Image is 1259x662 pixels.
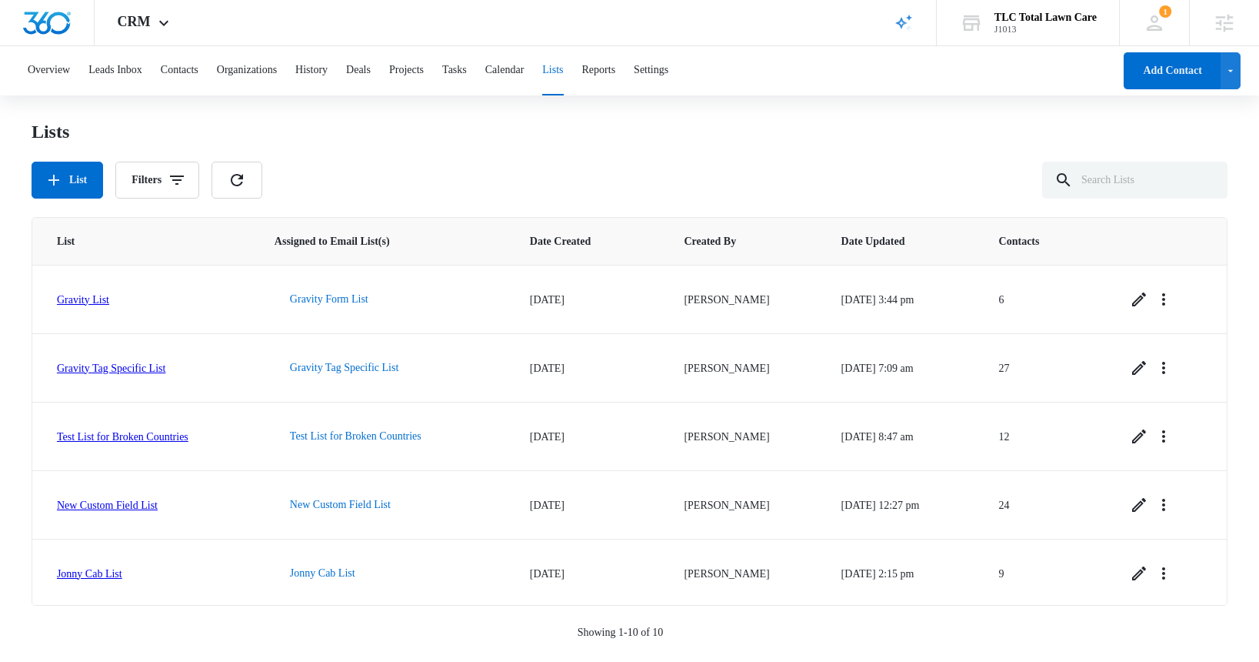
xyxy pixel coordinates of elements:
div: [DATE] [530,429,648,445]
span: CRM [118,14,151,30]
span: Created By [684,233,781,249]
button: Tasks [442,46,467,95]
td: 6 [981,265,1109,333]
h1: Lists [32,120,69,143]
a: Gravity Tag Specific List [57,363,165,374]
button: Reports [582,46,616,95]
button: Overflow Menu [1151,493,1176,517]
button: Overflow Menu [1151,424,1176,449]
div: [DATE] 8:47 am [841,429,962,445]
td: 27 [981,333,1109,402]
button: Contacts [161,46,198,95]
input: Search Lists [1042,162,1227,199]
div: account id [994,24,1097,35]
div: [DATE] 3:44 pm [841,292,962,308]
button: Lists [542,46,563,95]
button: Jonny Cab List [275,555,371,592]
div: [DATE] 7:09 am [841,360,962,376]
span: Assigned to Email List(s) [275,233,471,249]
button: Settings [634,46,668,95]
button: Overflow Menu [1151,287,1176,312]
div: [DATE] 2:15 pm [841,566,962,582]
span: Date Updated [841,233,940,249]
button: History [295,46,328,95]
a: Edit [1127,287,1151,312]
span: Date Created [530,233,625,249]
div: [DATE] [530,360,648,376]
td: 24 [981,470,1109,539]
button: Overflow Menu [1151,561,1176,586]
button: Overflow Menu [1151,356,1176,380]
div: [DATE] [530,497,648,513]
button: Deals [346,46,371,95]
p: Showing 1-10 of 10 [578,624,664,640]
a: Edit [1127,493,1151,517]
button: Projects [389,46,424,95]
span: List [57,233,215,249]
button: Filters [115,162,199,199]
a: Edit [1127,561,1151,586]
button: Test List for Broken Countries [275,418,437,455]
button: Organizations [217,46,277,95]
td: [PERSON_NAME] [665,470,822,539]
button: Add Contact [1124,52,1221,89]
button: List [32,162,103,199]
td: 12 [981,402,1109,470]
td: 9 [981,539,1109,607]
span: Contacts [999,233,1068,249]
a: Gravity List [57,294,109,306]
button: Overview [28,46,70,95]
div: [DATE] [530,292,648,308]
div: account name [994,12,1097,24]
a: Edit [1127,356,1151,380]
td: [PERSON_NAME] [665,402,822,470]
div: [DATE] [530,566,648,582]
div: [DATE] 12:27 pm [841,497,962,513]
a: Jonny Cab List [57,568,122,580]
div: notifications count [1159,5,1171,18]
a: Edit [1127,424,1151,449]
td: [PERSON_NAME] [665,539,822,607]
td: [PERSON_NAME] [665,333,822,402]
a: New Custom Field List [57,500,158,511]
button: Gravity Form List [275,281,384,318]
a: Test List for Broken Countries [57,431,188,443]
button: Gravity Tag Specific List [275,349,414,386]
button: Calendar [485,46,525,95]
span: 1 [1159,5,1171,18]
button: New Custom Field List [275,486,406,523]
td: [PERSON_NAME] [665,265,822,333]
button: Leads Inbox [88,46,142,95]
